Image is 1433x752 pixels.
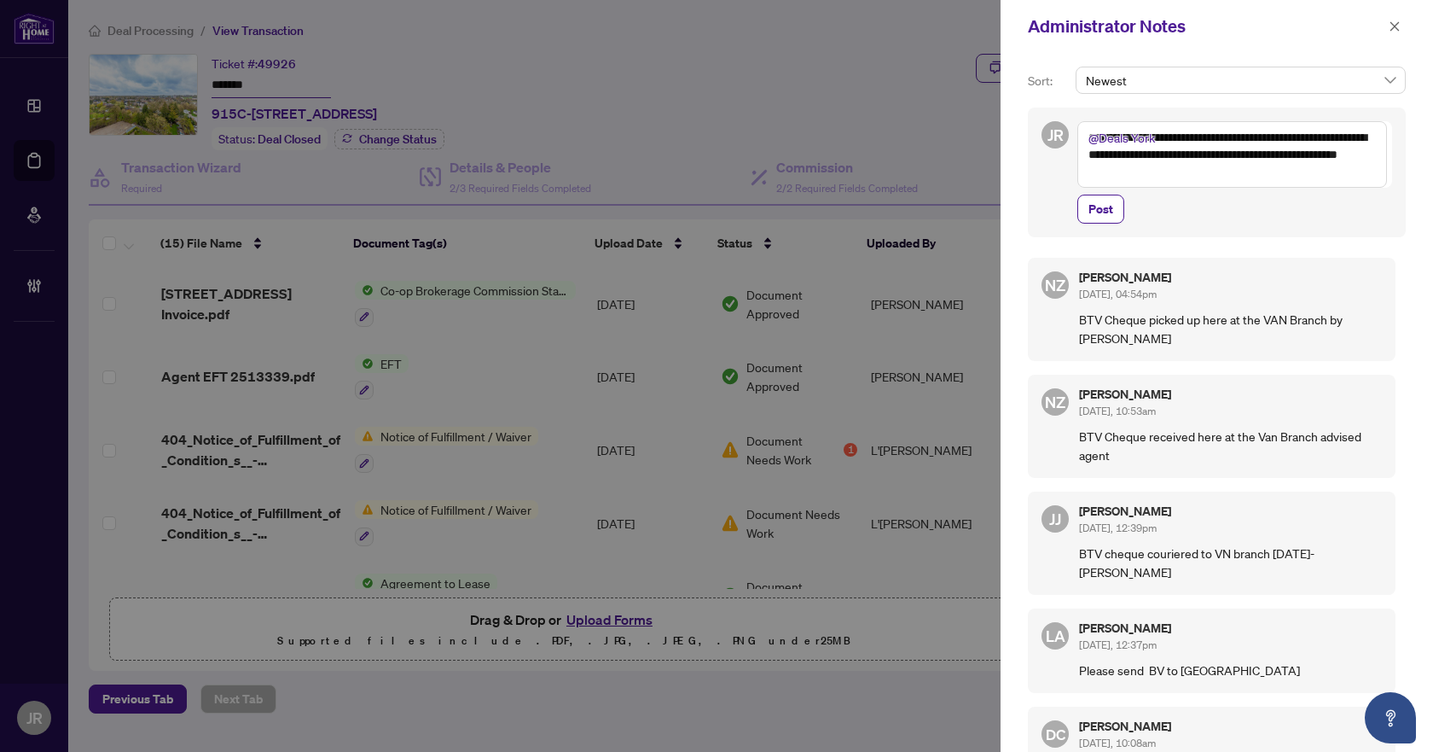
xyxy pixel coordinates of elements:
h5: [PERSON_NAME] [1079,505,1382,517]
div: Administrator Notes [1028,14,1384,39]
span: [DATE], 10:53am [1079,405,1156,417]
h5: [PERSON_NAME] [1079,271,1382,283]
p: BTV Cheque picked up here at the VAN Branch by [PERSON_NAME] [1079,310,1382,347]
span: NZ [1045,390,1065,414]
span: [DATE], 12:37pm [1079,638,1157,651]
p: BTV cheque couriered to VN branch [DATE]- [PERSON_NAME] [1079,544,1382,581]
h5: [PERSON_NAME] [1079,720,1382,732]
span: LA [1046,624,1065,648]
p: BTV Cheque received here at the Van Branch advised agent [1079,427,1382,464]
span: Post [1088,195,1113,223]
span: Newest [1086,67,1395,93]
span: DC [1045,723,1065,746]
p: Sort: [1028,72,1069,90]
h5: [PERSON_NAME] [1079,622,1382,634]
span: [DATE], 12:39pm [1079,522,1157,534]
p: Please send BV to [GEOGRAPHIC_DATA] [1079,661,1382,679]
span: JJ [1049,507,1061,531]
span: NZ [1045,273,1065,297]
h5: [PERSON_NAME] [1079,388,1382,400]
span: [DATE], 04:54pm [1079,288,1157,300]
button: Post [1077,195,1124,224]
span: JR [1047,123,1064,147]
span: close [1389,20,1401,32]
button: Open asap [1365,692,1416,743]
span: [DATE], 10:08am [1079,737,1156,749]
